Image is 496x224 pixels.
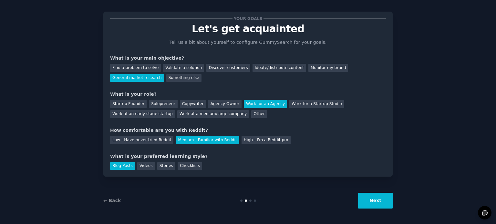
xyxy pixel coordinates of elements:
div: Something else [166,74,201,82]
div: Startup Founder [110,100,147,108]
div: What is your role? [110,91,386,98]
div: What is your main objective? [110,55,386,62]
div: Medium - Familiar with Reddit [176,136,239,144]
div: Agency Owner [208,100,242,108]
div: Validate a solution [163,64,204,72]
div: General market research [110,74,164,82]
div: Stories [157,162,175,170]
div: Work at a medium/large company [177,110,249,118]
div: Ideate/distribute content [253,64,306,72]
div: Work for an Agency [244,100,287,108]
div: Other [251,110,267,118]
button: Next [358,193,393,209]
div: How comfortable are you with Reddit? [110,127,386,134]
div: Work at an early stage startup [110,110,175,118]
div: Solopreneur [149,100,177,108]
div: Discover customers [206,64,250,72]
div: Work for a Startup Studio [289,100,344,108]
div: Checklists [178,162,202,170]
p: Tell us a bit about yourself to configure GummySearch for your goals. [167,39,329,46]
div: What is your preferred learning style? [110,153,386,160]
div: Low - Have never tried Reddit [110,136,173,144]
div: Find a problem to solve [110,64,161,72]
div: Monitor my brand [308,64,348,72]
div: Videos [137,162,155,170]
div: Blog Posts [110,162,135,170]
div: Copywriter [180,100,206,108]
span: Your goals [232,15,263,22]
div: High - I'm a Reddit pro [242,136,291,144]
p: Let's get acquainted [110,23,386,34]
a: ← Back [103,198,121,203]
